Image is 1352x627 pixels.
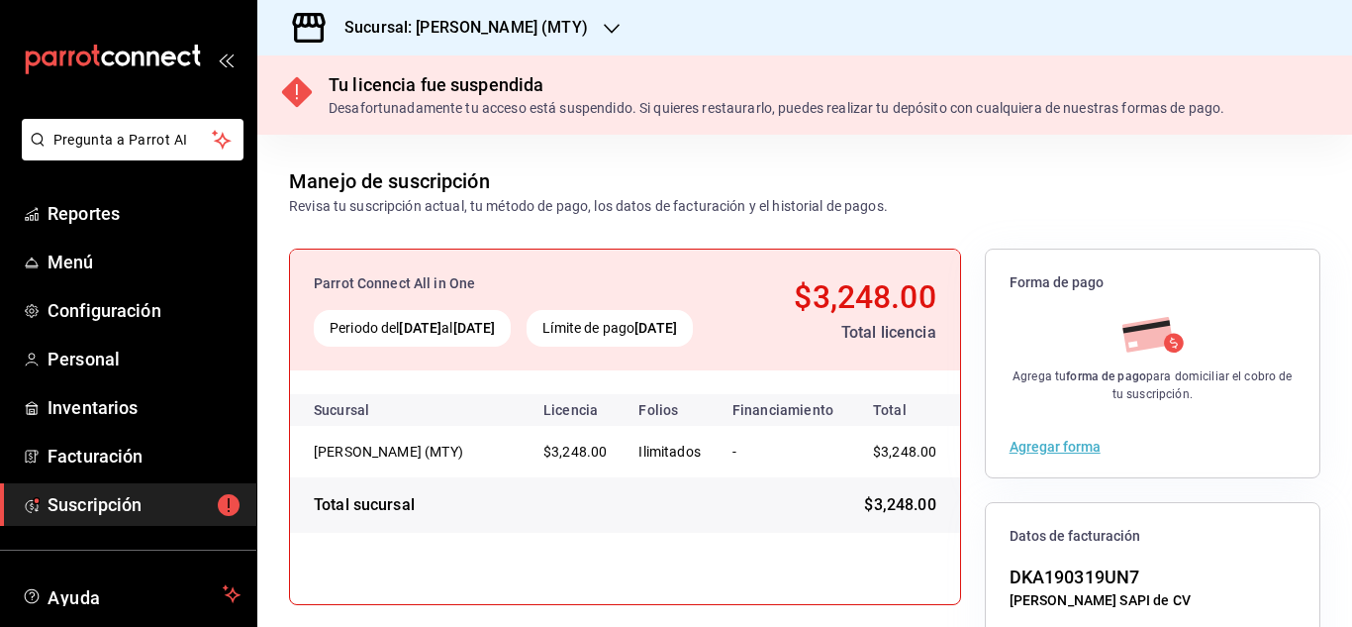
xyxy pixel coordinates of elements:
[1010,527,1296,546] span: Datos de facturación
[849,394,968,426] th: Total
[873,444,936,460] span: $3,248.00
[48,491,241,518] span: Suscripción
[314,442,512,462] div: [PERSON_NAME] (MTY)
[53,130,213,151] span: Pregunta a Parrot AI
[289,196,888,217] div: Revisa tu suscripción actual, tu método de pago, los datos de facturación y el historial de pagos.
[48,394,241,421] span: Inventarios
[543,444,607,460] span: $3,248.00
[329,16,588,40] h3: Sucursal: [PERSON_NAME] (MTY)
[48,200,241,227] span: Reportes
[314,493,415,517] div: Total sucursal
[329,71,1224,98] div: Tu licencia fue suspendida
[48,249,241,275] span: Menú
[314,310,511,347] div: Periodo del al
[329,98,1224,119] div: Desafortunadamente tu acceso está suspendido. Si quieres restaurarlo, puedes realizar tu depósito...
[314,273,735,294] div: Parrot Connect All in One
[399,320,441,336] strong: [DATE]
[48,297,241,324] span: Configuración
[48,582,215,606] span: Ayuda
[527,310,693,347] div: Límite de pago
[1010,367,1296,403] div: Agrega tu para domiciliar el cobro de tu suscripción.
[14,144,243,164] a: Pregunta a Parrot AI
[623,426,717,477] td: Ilimitados
[22,119,243,160] button: Pregunta a Parrot AI
[218,52,234,67] button: open_drawer_menu
[48,346,241,372] span: Personal
[48,443,241,470] span: Facturación
[314,402,423,418] div: Sucursal
[751,321,935,345] div: Total licencia
[1010,440,1101,454] button: Agregar forma
[453,320,496,336] strong: [DATE]
[1066,369,1146,383] strong: forma de pago
[794,278,935,316] span: $3,248.00
[289,166,490,196] div: Manejo de suscripción
[634,320,677,336] strong: [DATE]
[528,394,623,426] th: Licencia
[1010,564,1200,590] div: DKA190319UN7
[717,394,849,426] th: Financiamiento
[623,394,717,426] th: Folios
[1010,273,1296,292] span: Forma de pago
[1010,590,1200,611] div: [PERSON_NAME] SAPI de CV
[717,426,849,477] td: -
[864,493,935,517] span: $3,248.00
[314,442,512,462] div: Daisuke (MTY)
